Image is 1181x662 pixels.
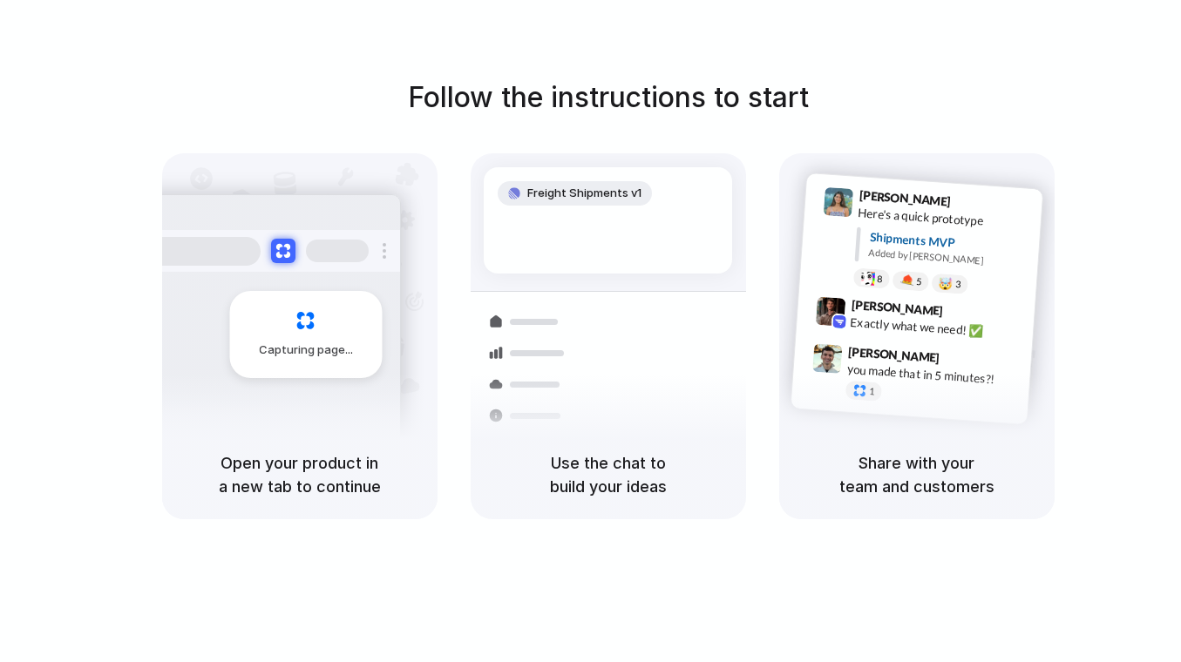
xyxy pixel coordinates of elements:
[868,387,874,396] span: 1
[938,277,953,290] div: 🤯
[945,350,981,371] span: 9:47 AM
[846,360,1021,389] div: you made that in 5 minutes?!
[183,451,417,498] h5: Open your product in a new tab to continue
[408,77,809,118] h1: Follow the instructions to start
[859,186,951,211] span: [PERSON_NAME]
[851,295,943,321] span: [PERSON_NAME]
[954,280,960,289] span: 3
[492,451,725,498] h5: Use the chat to build your ideas
[955,194,991,215] span: 9:41 AM
[259,341,356,359] span: Capturing page
[857,204,1031,233] div: Here's a quick prototype
[800,451,1034,498] h5: Share with your team and customers
[915,277,921,287] span: 5
[869,228,1030,257] div: Shipments MVP
[947,303,983,324] span: 9:42 AM
[876,274,882,284] span: 8
[850,313,1024,342] div: Exactly what we need! ✅
[847,342,940,368] span: [PERSON_NAME]
[868,246,1028,271] div: Added by [PERSON_NAME]
[527,185,641,202] span: Freight Shipments v1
